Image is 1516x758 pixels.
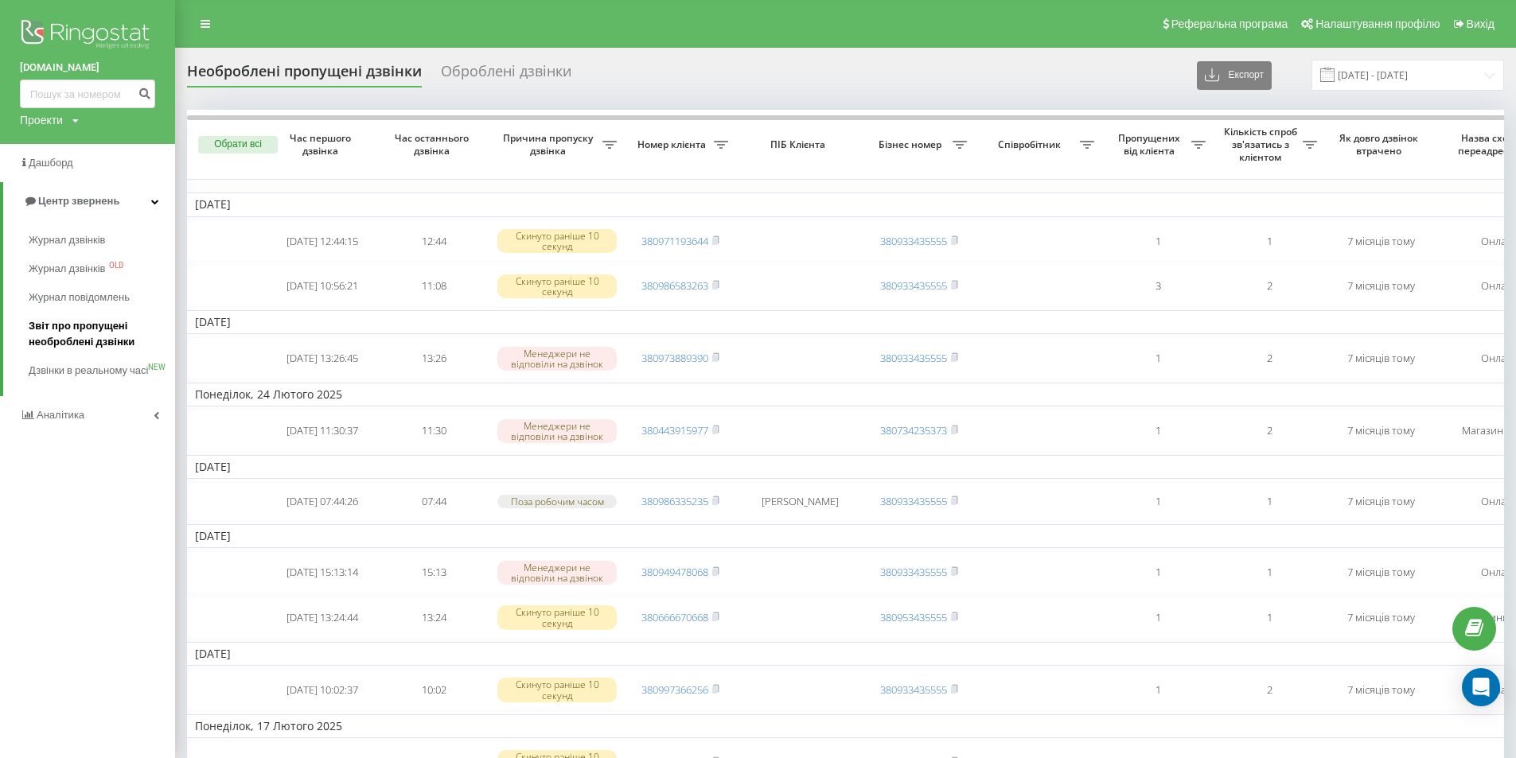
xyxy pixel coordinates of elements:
[378,337,489,379] td: 13:26
[497,132,602,157] span: Причина пропуску дзвінка
[187,63,422,87] div: Необроблені пропущені дзвінки
[378,220,489,262] td: 12:44
[3,182,175,220] a: Центр звернень
[497,605,617,629] div: Скинуто раніше 10 секунд
[1102,410,1214,452] td: 1
[267,265,378,307] td: [DATE] 10:56:21
[29,157,73,169] span: Дашборд
[1171,17,1288,30] span: Реферальна програма
[1214,410,1325,452] td: 2
[880,234,947,248] a: 380933435555
[20,60,155,76] a: [DOMAIN_NAME]
[38,195,119,207] span: Центр звернень
[497,274,617,298] div: Скинуто раніше 10 секунд
[378,482,489,521] td: 07:44
[641,234,708,248] a: 380971193644
[880,565,947,579] a: 380933435555
[1325,597,1436,639] td: 7 місяців тому
[198,136,278,154] button: Обрати всі
[29,261,105,277] span: Журнал дзвінків
[750,138,850,151] span: ПІБ Клієнта
[1102,220,1214,262] td: 1
[1325,220,1436,262] td: 7 місяців тому
[29,232,105,248] span: Журнал дзвінків
[1462,668,1500,706] div: Open Intercom Messenger
[1102,669,1214,711] td: 1
[1325,337,1436,379] td: 7 місяців тому
[641,610,708,624] a: 380666670668
[1325,669,1436,711] td: 7 місяців тому
[641,278,708,293] a: 380986583263
[29,363,148,379] span: Дзвінки в реальному часі
[880,610,947,624] a: 380953435555
[497,561,617,585] div: Менеджери не відповіли на дзвінок
[1467,17,1495,30] span: Вихід
[20,112,63,128] div: Проекти
[29,226,175,255] a: Журнал дзвінків
[871,138,953,151] span: Бізнес номер
[29,312,175,356] a: Звіт про пропущені необроблені дзвінки
[1214,337,1325,379] td: 2
[983,138,1080,151] span: Співробітник
[378,597,489,639] td: 13:24
[1110,132,1191,157] span: Пропущених від клієнта
[1325,482,1436,521] td: 7 місяців тому
[1325,551,1436,593] td: 7 місяців тому
[641,565,708,579] a: 380949478068
[267,482,378,521] td: [DATE] 07:44:26
[641,423,708,437] a: 380443915977
[1197,61,1272,90] button: Експорт
[267,220,378,262] td: [DATE] 12:44:15
[1102,597,1214,639] td: 1
[497,678,617,702] div: Скинуто раніше 10 секунд
[378,669,489,711] td: 10:02
[633,138,714,151] span: Номер клієнта
[1102,337,1214,379] td: 1
[1214,551,1325,593] td: 1
[37,409,84,421] span: Аналiтика
[20,16,155,56] img: Ringostat logo
[497,419,617,443] div: Менеджери не відповіли на дзвінок
[1325,265,1436,307] td: 7 місяців тому
[267,337,378,379] td: [DATE] 13:26:45
[29,290,130,305] span: Журнал повідомлень
[441,63,571,87] div: Оброблені дзвінки
[267,410,378,452] td: [DATE] 11:30:37
[1102,551,1214,593] td: 1
[880,682,947,697] a: 380933435555
[497,495,617,508] div: Поза робочим часом
[391,132,477,157] span: Час останнього дзвінка
[641,494,708,508] a: 380986335235
[497,229,617,253] div: Скинуто раніше 10 секунд
[1102,482,1214,521] td: 1
[1338,132,1424,157] span: Як довго дзвінок втрачено
[641,351,708,365] a: 380973889390
[1214,597,1325,639] td: 1
[1102,265,1214,307] td: 3
[880,423,947,437] a: 380734235373
[880,351,947,365] a: 380933435555
[29,356,175,385] a: Дзвінки в реальному часіNEW
[378,410,489,452] td: 11:30
[641,682,708,697] a: 380997366256
[1214,265,1325,307] td: 2
[29,255,175,283] a: Журнал дзвінківOLD
[1325,410,1436,452] td: 7 місяців тому
[29,318,167,350] span: Звіт про пропущені необроблені дзвінки
[267,551,378,593] td: [DATE] 15:13:14
[1214,669,1325,711] td: 2
[1222,126,1303,163] span: Кількість спроб зв'язатись з клієнтом
[1315,17,1440,30] span: Налаштування профілю
[279,132,365,157] span: Час першого дзвінка
[880,494,947,508] a: 380933435555
[736,482,863,521] td: [PERSON_NAME]
[378,265,489,307] td: 11:08
[1214,482,1325,521] td: 1
[267,669,378,711] td: [DATE] 10:02:37
[20,80,155,108] input: Пошук за номером
[378,551,489,593] td: 15:13
[29,283,175,312] a: Журнал повідомлень
[267,597,378,639] td: [DATE] 13:24:44
[880,278,947,293] a: 380933435555
[497,347,617,371] div: Менеджери не відповіли на дзвінок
